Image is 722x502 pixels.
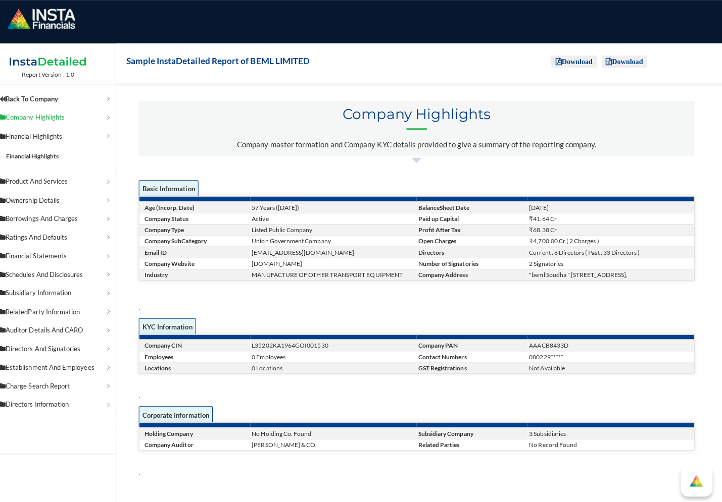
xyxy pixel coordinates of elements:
a: Auditor Details And CARO [1,318,121,337]
td: Open Charges [419,233,529,244]
td: Report Version : 1.0 [11,70,97,78]
p: Directors And Signatories [6,341,110,351]
td: [DATE] [529,200,694,211]
td: Company SubCategory [144,233,254,244]
a: RelatedParty Information [1,300,121,318]
a: Borrowings And Charges [1,208,121,227]
i: Download [557,58,594,65]
td: Company Address [419,266,529,277]
td: 2 Signatories [529,255,694,266]
td: Directors [419,244,529,255]
div: How can we help? [689,469,704,484]
p: Directors Information [6,396,110,406]
p: Financial Statements [6,249,110,259]
a: Company Highlights [1,107,121,126]
td: Paid up Capital [419,211,529,222]
a: Directors And Signatories [1,337,121,355]
a: Establishment And Employees [1,355,121,374]
h1: Sample InstaDetailed Report of BEML LIMITED [131,53,313,68]
p: Product And Services [6,175,110,185]
td: Listed Public Company [254,222,419,233]
td: Company Status [144,211,254,222]
td: [PERSON_NAME] & CO. [254,435,419,446]
td: Not Available [529,359,694,370]
td: No Record Found [529,435,694,446]
div: L35202KA1964GOI001530 [256,339,417,346]
p: Auditor Details And CARO [6,322,110,332]
a: Product And Services [1,171,121,190]
td: Contact Numbers [419,348,529,359]
td: Active [254,211,419,222]
td: Company Auditor [144,435,254,446]
p: Schedules And Disclosures [6,267,110,277]
p: Financial Highlights [6,130,110,140]
a: Subsidiary Information [1,282,121,300]
span: KYC Information [143,315,200,335]
td: 0 Locations [254,359,419,370]
td: [EMAIL_ADDRESS][DOMAIN_NAME] [254,244,419,255]
p: Back To Company [6,93,110,103]
a: [DOMAIN_NAME] [256,257,306,265]
a: Financial Highlights [1,126,121,144]
td: Industry [144,266,254,277]
td: Company Website [144,255,254,266]
span: Corporate Information [143,403,217,422]
img: Hc [689,469,704,484]
td: 3 Subsidiaries [529,424,694,435]
p: RelatedParty Information [6,304,110,314]
p: Ownership Details [6,194,110,204]
img: InstaDetailed [11,51,97,71]
td: ₹68.38 Cr [529,222,694,233]
td: Age (Incorp. Date) [144,200,254,211]
p: Company Highlights [6,111,110,122]
td: Holding Company [144,424,254,435]
td: Company Type [144,222,254,233]
a: Ownership Details [1,189,121,208]
div: AAACB8433D [531,339,692,346]
span: Company Highlights [149,105,689,132]
a: Financial Statements [1,245,121,263]
p: Ratings And Defaults [6,231,110,241]
i: Download [606,58,643,65]
td: Company CIN [144,337,254,348]
td: Employees [144,348,254,359]
td: 0 Employees [254,348,419,359]
td: Union Government Company [254,233,419,244]
td: Number of Signatories [419,255,529,266]
p: Borrowings And Charges [6,212,110,222]
p: Company master formation and Company KYC details provided to give a summary of the reporting comp... [149,136,689,149]
a: Directors Information [1,392,121,411]
a: Back To Company [1,89,121,107]
a: Financial Highlights [12,151,65,158]
td: Current : 6 Directors ( Past : 33 Directors ) [529,244,694,255]
td: "beml Soudha " [STREET_ADDRESS], [529,266,694,277]
td: ₹41.64 Cr [529,211,694,222]
p: Charge Search Report [6,378,110,388]
td: MANUFACTURE OF OTHER TRANSPORT EQUIPMENT [254,266,419,277]
td: GST Registrations [419,359,529,370]
td: Email ID [144,244,254,255]
p: Subsidiary Information [6,286,110,296]
td: BalanceSheet Date [419,200,529,211]
td: 57 Years ([DATE]) [254,200,419,211]
a: Charge Search Report [1,373,121,392]
span: Basic Information [143,179,203,198]
a: Schedules And Disclosures [1,263,121,282]
td: Locations [144,359,254,370]
a: Ratings And Defaults [1,226,121,245]
td: No Holding Co. Found [254,424,419,435]
td: Profit After Tax [419,222,529,233]
td: ₹4,700.00 Cr ( 2 Charges ) [529,233,694,244]
p: Establishment And Employees [6,359,110,369]
td: Company PAN [419,337,529,348]
td: Subsidiary Company [419,424,529,435]
td: Related Parties [419,435,529,446]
